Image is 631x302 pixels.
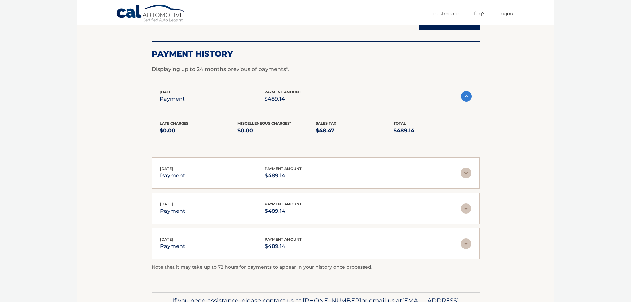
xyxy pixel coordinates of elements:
[461,168,471,178] img: accordion-rest.svg
[474,8,485,19] a: FAQ's
[461,238,471,249] img: accordion-rest.svg
[265,166,302,171] span: payment amount
[152,263,480,271] p: Note that it may take up to 72 hours for payments to appear in your history once processed.
[461,91,472,102] img: accordion-active.svg
[160,121,188,126] span: Late Charges
[116,4,185,24] a: Cal Automotive
[433,8,460,19] a: Dashboard
[160,237,173,242] span: [DATE]
[160,171,185,180] p: payment
[265,242,302,251] p: $489.14
[394,126,472,135] p: $489.14
[265,171,302,180] p: $489.14
[160,90,173,94] span: [DATE]
[152,65,480,73] p: Displaying up to 24 months previous of payments*.
[160,126,238,135] p: $0.00
[264,94,301,104] p: $489.14
[237,126,316,135] p: $0.00
[160,242,185,251] p: payment
[461,203,471,214] img: accordion-rest.svg
[160,166,173,171] span: [DATE]
[265,237,302,242] span: payment amount
[500,8,515,19] a: Logout
[237,121,291,126] span: Miscelleneous Charges*
[160,202,173,206] span: [DATE]
[160,94,185,104] p: payment
[160,207,185,216] p: payment
[152,49,480,59] h2: Payment History
[264,90,301,94] span: payment amount
[316,121,336,126] span: Sales Tax
[394,121,406,126] span: Total
[316,126,394,135] p: $48.47
[265,207,302,216] p: $489.14
[265,202,302,206] span: payment amount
